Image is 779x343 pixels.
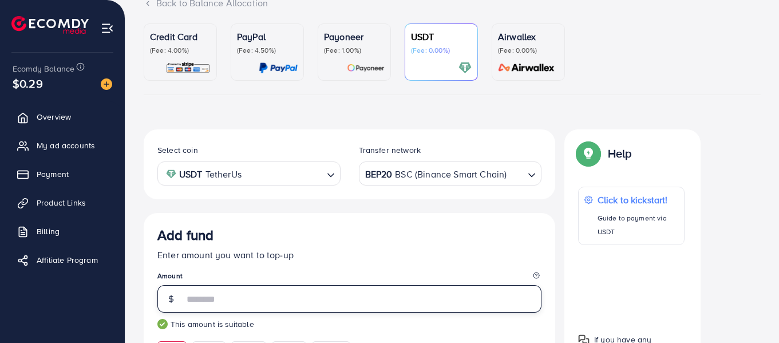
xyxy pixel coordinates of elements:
span: Overview [37,111,71,123]
span: Ecomdy Balance [13,63,74,74]
p: Credit Card [150,30,211,44]
p: (Fee: 0.00%) [411,46,472,55]
small: This amount is suitable [157,318,541,330]
strong: BEP20 [365,166,393,183]
a: My ad accounts [9,134,116,157]
legend: Amount [157,271,541,285]
span: Affiliate Program [37,254,98,266]
img: logo [11,16,89,34]
span: TetherUs [205,166,242,183]
p: (Fee: 0.00%) [498,46,559,55]
p: PayPal [237,30,298,44]
div: Search for option [359,161,542,185]
p: Enter amount you want to top-up [157,248,541,262]
p: (Fee: 4.50%) [237,46,298,55]
img: Popup guide [578,143,599,164]
a: Billing [9,220,116,243]
strong: USDT [179,166,203,183]
div: Search for option [157,161,341,185]
img: card [495,61,559,74]
img: guide [157,319,168,329]
img: menu [101,22,114,35]
a: Affiliate Program [9,249,116,271]
p: Click to kickstart! [598,193,678,207]
img: card [259,61,298,74]
a: Product Links [9,191,116,214]
h3: Add fund [157,227,213,243]
img: card [165,61,211,74]
label: Select coin [157,144,198,156]
input: Search for option [508,165,523,183]
a: Payment [9,163,116,186]
span: $0.29 [13,75,43,92]
img: card [347,61,385,74]
img: image [101,78,112,90]
span: Product Links [37,197,86,208]
label: Transfer network [359,144,421,156]
span: BSC (Binance Smart Chain) [395,166,507,183]
p: Airwallex [498,30,559,44]
span: Billing [37,226,60,237]
a: Overview [9,105,116,128]
p: Guide to payment via USDT [598,211,678,239]
span: Payment [37,168,69,180]
p: Help [608,147,632,160]
img: card [458,61,472,74]
p: Payoneer [324,30,385,44]
iframe: Chat [730,291,770,334]
img: coin [166,169,176,179]
p: (Fee: 1.00%) [324,46,385,55]
p: (Fee: 4.00%) [150,46,211,55]
p: USDT [411,30,472,44]
span: My ad accounts [37,140,95,151]
input: Search for option [245,165,322,183]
